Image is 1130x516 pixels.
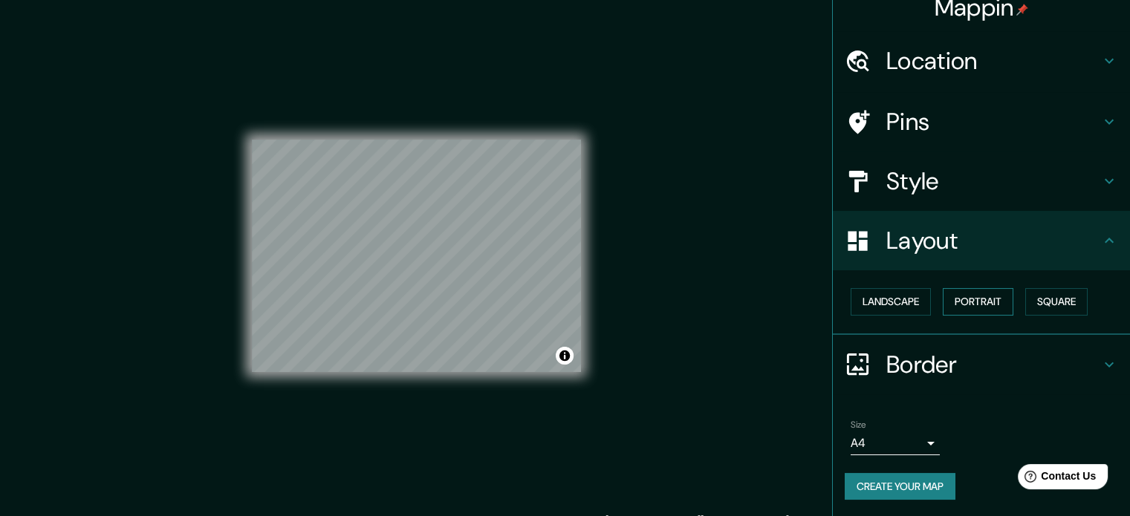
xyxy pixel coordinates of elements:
button: Create your map [845,473,955,500]
button: Square [1025,288,1088,316]
button: Landscape [851,288,931,316]
canvas: Map [252,140,581,372]
h4: Style [886,166,1100,196]
div: Pins [833,92,1130,151]
div: Style [833,151,1130,211]
h4: Layout [886,226,1100,255]
img: pin-icon.png [1016,4,1028,16]
div: A4 [851,431,940,455]
h4: Location [886,46,1100,76]
div: Layout [833,211,1130,270]
button: Portrait [943,288,1013,316]
label: Size [851,418,866,431]
div: Location [833,31,1130,91]
div: Border [833,335,1130,394]
button: Toggle attribution [556,347,574,365]
h4: Pins [886,107,1100,137]
iframe: Help widget launcher [998,458,1114,500]
h4: Border [886,350,1100,379]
